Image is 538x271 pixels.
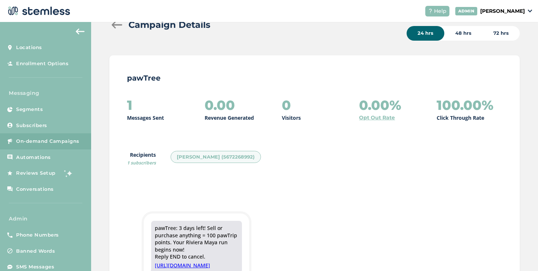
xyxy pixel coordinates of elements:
p: Messages Sent [127,114,164,122]
span: Conversations [16,186,54,193]
h2: Campaign Details [128,18,210,31]
h2: 0.00 [205,98,235,112]
p: Visitors [282,114,301,122]
img: logo-dark-0685b13c.svg [6,4,70,18]
p: [PERSON_NAME] [480,7,525,15]
div: ADMIN [455,7,478,15]
img: icon-help-white-03924b79.svg [428,9,433,13]
h2: 0.00% [359,98,401,112]
iframe: Chat Widget [501,236,538,271]
span: Enrollment Options [16,60,68,67]
span: On-demand Campaigns [16,138,79,145]
h2: 100.00% [437,98,493,112]
div: pawTree: 3 days left! Sell or purchase anything = 100 pawTrip points. Your Riviera Maya run begin... [155,224,238,260]
span: 1 subscribers [127,160,156,166]
label: Recipients [127,151,156,166]
span: SMS Messages [16,263,54,271]
span: Automations [16,154,51,161]
span: Segments [16,106,43,113]
span: Banned Words [16,248,55,255]
span: Locations [16,44,42,51]
span: Help [434,7,447,15]
img: icon_down-arrow-small-66adaf34.svg [528,10,532,12]
div: [PERSON_NAME] (5672268992) [171,151,261,163]
span: Reviews Setup [16,170,56,177]
span: Phone Numbers [16,231,59,239]
img: glitter-stars-b7820f95.gif [61,166,76,181]
h2: 1 [127,98,132,112]
div: 24 hrs [407,26,444,41]
img: icon-arrow-back-accent-c549486e.svg [76,29,85,34]
a: [URL][DOMAIN_NAME] [155,262,238,269]
a: Opt Out Rate [359,114,395,122]
p: Click Through Rate [437,114,484,122]
p: Revenue Generated [205,114,254,122]
span: Subscribers [16,122,47,129]
h2: 0 [282,98,291,112]
p: pawTree [127,73,502,83]
div: 72 hrs [482,26,520,41]
div: 48 hrs [444,26,482,41]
